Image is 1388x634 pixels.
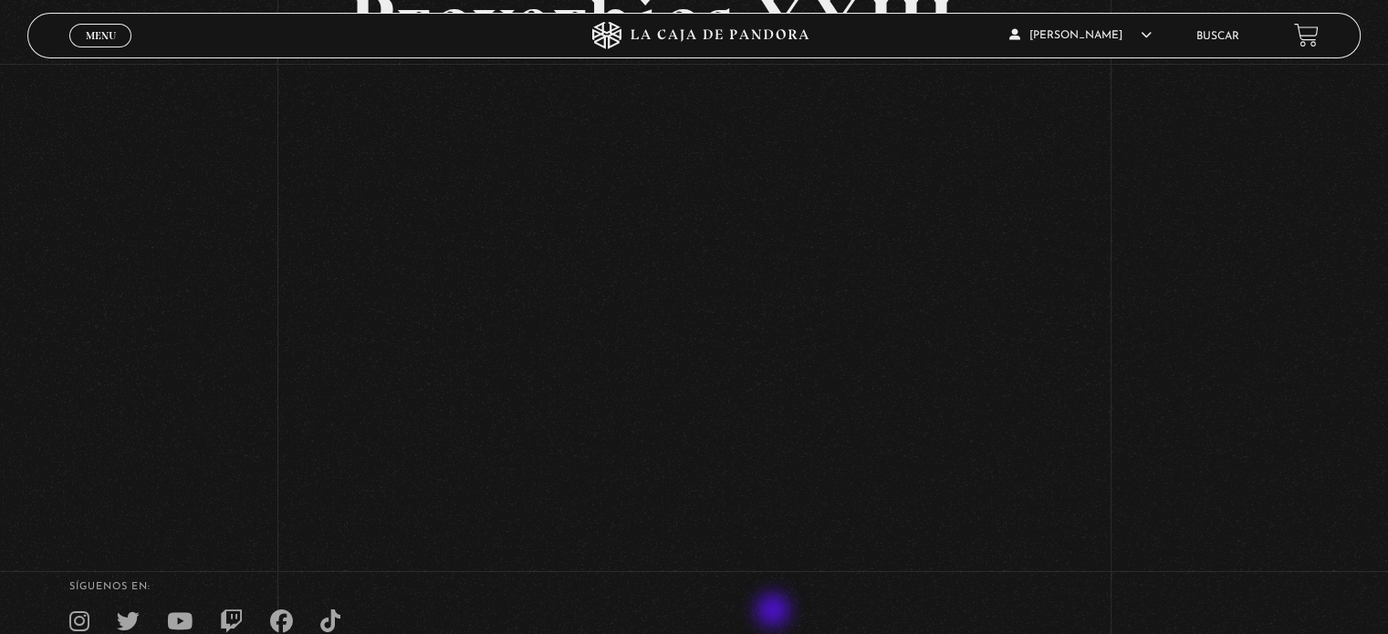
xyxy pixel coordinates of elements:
[86,30,116,41] span: Menu
[1196,31,1239,42] a: Buscar
[79,46,122,58] span: Cerrar
[348,92,1040,482] iframe: Dailymotion video player – PROVERBIOS 23
[1294,23,1319,47] a: View your shopping cart
[1009,30,1152,41] span: [PERSON_NAME]
[69,582,1319,592] h4: SÍguenos en:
